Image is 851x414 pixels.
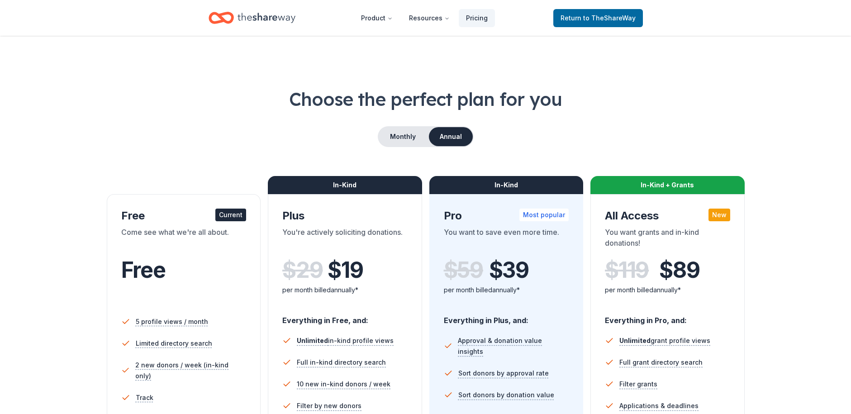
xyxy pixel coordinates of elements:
[328,257,363,283] span: $ 19
[553,9,643,27] a: Returnto TheShareWay
[605,227,730,252] div: You want grants and in-kind donations!
[135,360,246,381] span: 2 new donors / week (in-kind only)
[458,390,554,400] span: Sort donors by donation value
[402,9,457,27] button: Resources
[209,7,295,29] a: Home
[282,209,408,223] div: Plus
[136,316,208,327] span: 5 profile views / month
[36,86,815,112] h1: Choose the perfect plan for you
[444,307,569,326] div: Everything in Plus, and:
[297,357,386,368] span: Full in-kind directory search
[619,379,657,390] span: Filter grants
[297,337,328,344] span: Unlimited
[605,285,730,295] div: per month billed annually*
[605,209,730,223] div: All Access
[268,176,422,194] div: In-Kind
[429,127,473,146] button: Annual
[379,127,427,146] button: Monthly
[458,368,549,379] span: Sort donors by approval rate
[619,400,699,411] span: Applications & deadlines
[444,227,569,252] div: You want to save even more time.
[444,209,569,223] div: Pro
[297,337,394,344] span: in-kind profile views
[282,307,408,326] div: Everything in Free, and:
[489,257,529,283] span: $ 39
[215,209,246,221] div: Current
[429,176,584,194] div: In-Kind
[619,337,710,344] span: grant profile views
[561,13,636,24] span: Return
[444,285,569,295] div: per month billed annually*
[282,285,408,295] div: per month billed annually*
[583,14,636,22] span: to TheShareWay
[136,392,153,403] span: Track
[590,176,745,194] div: In-Kind + Grants
[354,7,495,29] nav: Main
[121,257,166,283] span: Free
[459,9,495,27] a: Pricing
[708,209,730,221] div: New
[519,209,569,221] div: Most popular
[619,337,651,344] span: Unlimited
[297,379,390,390] span: 10 new in-kind donors / week
[121,227,247,252] div: Come see what we're all about.
[136,338,212,349] span: Limited directory search
[297,400,361,411] span: Filter by new donors
[354,9,400,27] button: Product
[605,307,730,326] div: Everything in Pro, and:
[659,257,699,283] span: $ 89
[458,335,569,357] span: Approval & donation value insights
[282,227,408,252] div: You're actively soliciting donations.
[619,357,703,368] span: Full grant directory search
[121,209,247,223] div: Free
